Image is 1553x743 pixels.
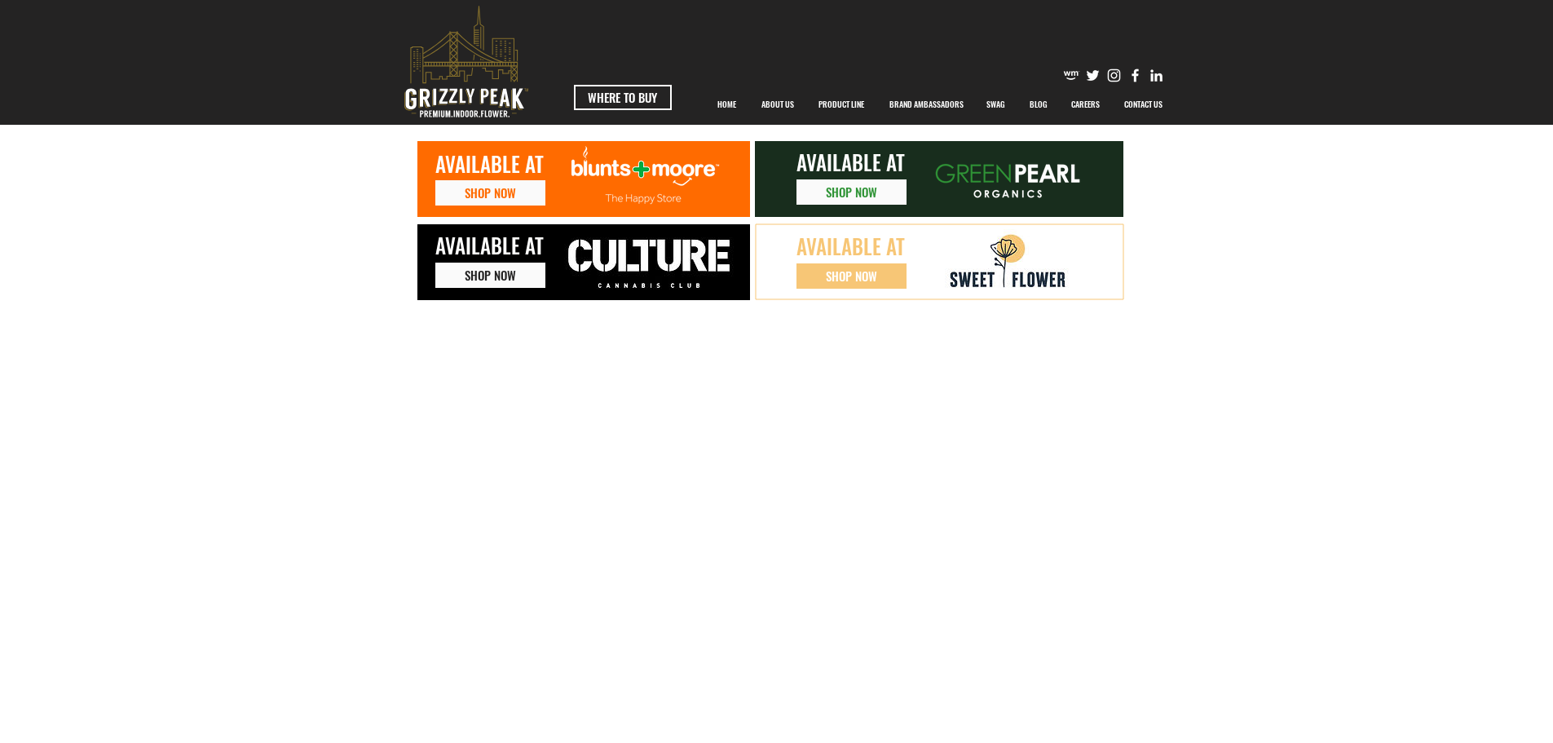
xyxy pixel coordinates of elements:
[1127,67,1144,84] img: Facebook
[810,84,872,125] p: PRODUCT LINE
[551,231,747,296] img: culture-logo-h.jpg
[1148,67,1165,84] img: Likedin
[881,84,972,125] p: BRAND AMBASSADORS
[705,84,749,125] a: HOME
[796,147,905,177] span: AVAILABLE AT
[1021,84,1056,125] p: BLOG
[1105,67,1123,84] img: Instagram
[826,184,877,201] span: SHOP NOW
[465,267,516,284] span: SHOP NOW
[1063,67,1080,84] img: weedmaps
[796,231,905,261] span: AVAILABLE AT
[1084,67,1101,84] img: Twitter
[1116,84,1171,125] p: CONTACT US
[588,89,657,106] span: WHERE TO BUY
[551,146,743,217] img: Logosweb_Mesa de trabajo 1.png
[1059,84,1112,125] a: CAREERS
[404,6,528,117] svg: premium-indoor-flower
[796,179,907,205] a: SHOP NOW
[753,84,802,125] p: ABOUT US
[945,229,1069,294] img: SF_Logo.jpg
[918,147,1097,212] img: Logosweb-02.png
[435,180,545,206] a: SHOP NOW
[1063,84,1108,125] p: CAREERS
[435,230,544,260] span: AVAILABLE AT
[877,84,974,125] div: BRAND AMBASSADORS
[465,184,516,201] span: SHOP NOW
[435,263,545,288] a: SHOP NOW
[806,84,877,125] a: PRODUCT LINE
[574,85,672,110] a: WHERE TO BUY
[974,84,1017,125] a: SWAG
[435,148,544,179] span: AVAILABLE AT
[1017,84,1059,125] a: BLOG
[826,268,877,285] span: SHOP NOW
[709,84,744,125] p: HOME
[1112,84,1176,125] a: CONTACT US
[1063,67,1165,84] ul: Social Bar
[749,84,806,125] a: ABOUT US
[796,263,907,289] a: SHOP NOW
[705,84,1176,125] nav: Site
[978,84,1013,125] p: SWAG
